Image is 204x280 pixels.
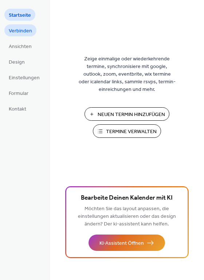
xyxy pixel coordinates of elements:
span: Verbinden [9,27,32,35]
a: Startseite [4,9,35,21]
span: Termine Verwalten [106,128,157,136]
span: Möchten Sie das layout anpassen, die einstellungen aktualisieren oder das design ändern? Der ki-a... [78,204,176,229]
button: Neuen Termin Hinzufügen [85,107,169,121]
span: Einstellungen [9,74,40,82]
span: Startseite [9,12,31,19]
span: Zeige einmalige oder wiederkehrende termine, synchronisiere mit google, outlook, zoom, eventbrite... [78,55,176,93]
span: Kontakt [9,105,26,113]
a: Design [4,56,29,68]
a: Formular [4,87,33,99]
a: Einstellungen [4,71,44,83]
a: Verbinden [4,24,36,36]
a: Kontakt [4,103,31,115]
button: Termine Verwalten [93,124,161,138]
button: KI-Assistent Öffnen [89,235,165,251]
span: Design [9,59,25,66]
span: Neuen Termin Hinzufügen [98,111,165,119]
span: KI-Assistent Öffnen [99,240,144,247]
span: Ansichten [9,43,32,51]
span: Formular [9,90,28,97]
span: Bearbeite Deinen Kalender mit KI [81,193,173,203]
a: Ansichten [4,40,36,52]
